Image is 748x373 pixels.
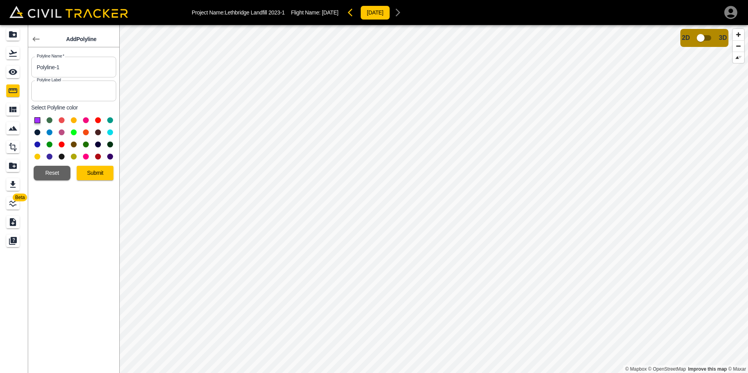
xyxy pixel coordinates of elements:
[733,29,744,40] button: Zoom in
[728,366,746,372] a: Maxar
[688,366,727,372] a: Map feedback
[719,34,727,41] span: 3D
[119,25,748,373] canvas: Map
[360,5,390,20] button: [DATE]
[733,52,744,63] button: Reset bearing to north
[9,6,128,18] img: Civil Tracker
[648,366,686,372] a: OpenStreetMap
[291,9,338,16] p: Flight Name:
[625,366,647,372] a: Mapbox
[322,9,338,16] span: [DATE]
[192,9,285,16] p: Project Name: Lethbridge Landfill 2023-1
[733,40,744,52] button: Zoom out
[682,34,690,41] span: 2D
